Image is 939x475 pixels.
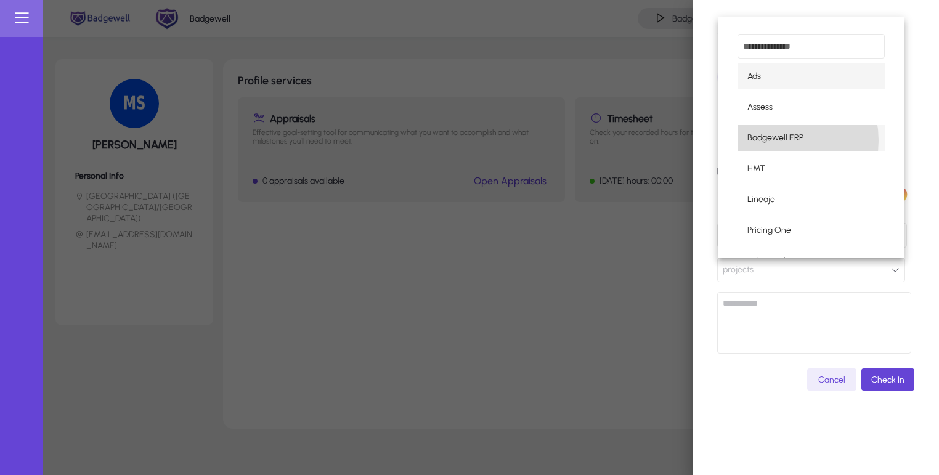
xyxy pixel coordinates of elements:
mat-option: Pricing One [738,217,885,243]
input: dropdown search [738,34,885,59]
mat-option: HMT [738,156,885,182]
mat-option: Assess [738,94,885,120]
mat-option: Lineaje [738,187,885,213]
span: HMT [747,161,765,176]
span: Talent Hub [747,254,789,269]
mat-option: Ads [738,63,885,89]
span: Badgewell ERP [747,131,803,145]
mat-option: Badgewell ERP [738,125,885,151]
mat-option: Talent Hub [738,248,885,274]
span: Assess [747,100,773,115]
span: Ads [747,69,761,84]
span: Lineaje [747,192,775,207]
span: Pricing One [747,223,791,238]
